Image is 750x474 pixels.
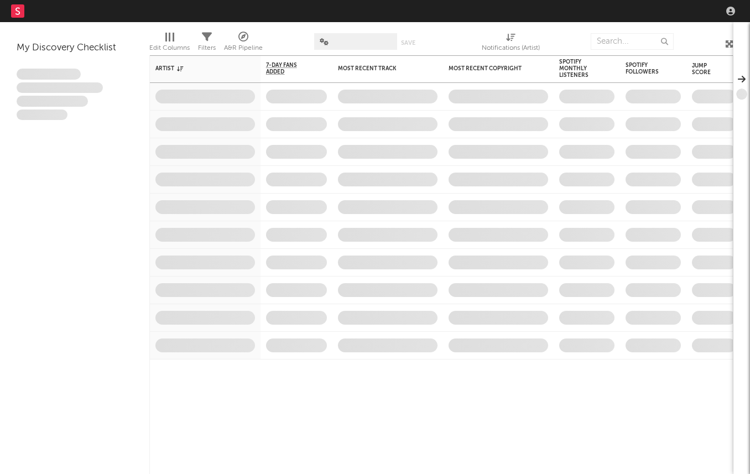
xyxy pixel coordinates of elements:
span: 7-Day Fans Added [266,62,310,75]
div: A&R Pipeline [224,28,263,60]
div: Filters [198,41,216,55]
div: Spotify Followers [626,62,664,75]
div: My Discovery Checklist [17,41,133,55]
div: Jump Score [692,62,720,76]
div: Filters [198,28,216,60]
input: Search... [591,33,674,50]
div: Most Recent Track [338,65,421,72]
div: Notifications (Artist) [482,41,540,55]
span: Integer aliquet in purus et [17,82,103,93]
div: Edit Columns [149,28,190,60]
span: Praesent ac interdum [17,96,88,107]
span: Lorem ipsum dolor [17,69,81,80]
div: Spotify Monthly Listeners [559,59,598,79]
div: Notifications (Artist) [482,28,540,60]
button: Save [401,40,415,46]
span: Aliquam viverra [17,110,67,121]
div: Edit Columns [149,41,190,55]
div: Most Recent Copyright [449,65,532,72]
div: Artist [155,65,238,72]
div: A&R Pipeline [224,41,263,55]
